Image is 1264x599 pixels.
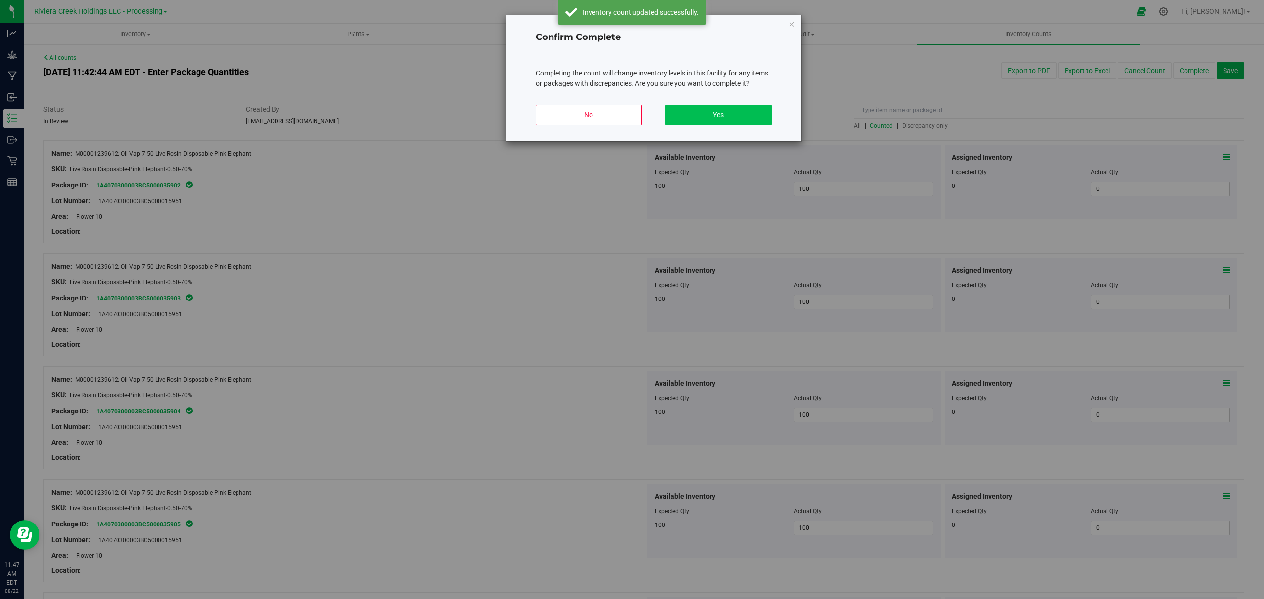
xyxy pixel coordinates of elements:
div: Inventory count updated successfully. [583,7,699,17]
iframe: Resource center [10,520,39,550]
h4: Confirm Complete [536,31,772,44]
button: No [536,105,642,125]
span: Completing the count will change inventory levels in this facility for any items or packages with... [536,69,768,87]
button: Yes [665,105,771,125]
